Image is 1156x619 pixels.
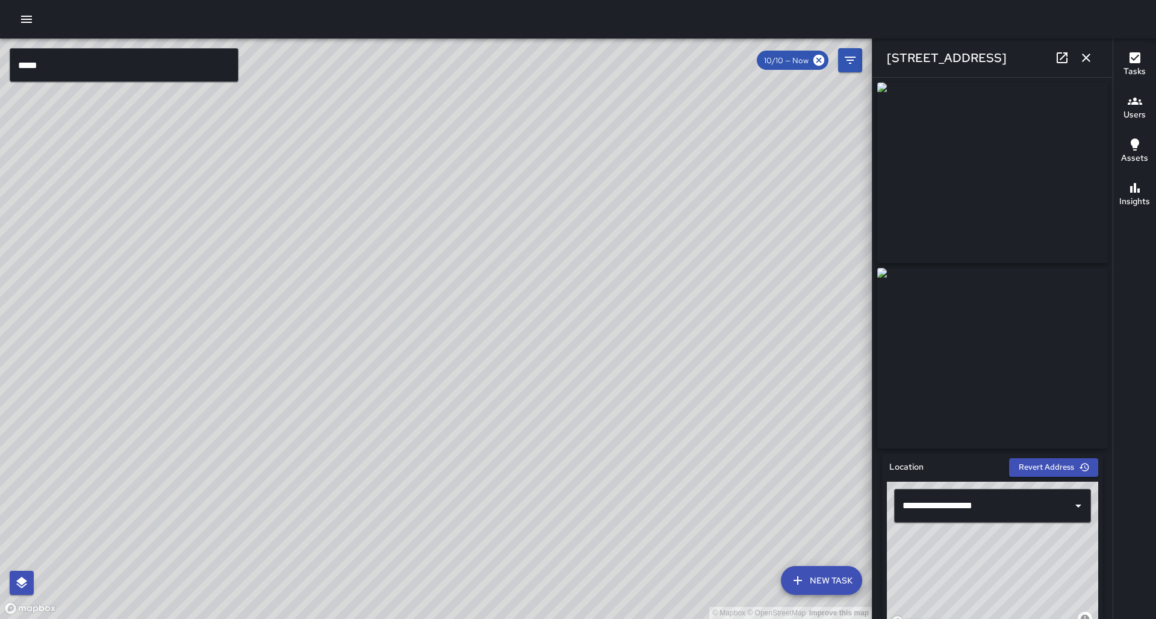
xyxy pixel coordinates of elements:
[1009,458,1098,477] button: Revert Address
[1113,43,1156,87] button: Tasks
[877,82,1108,263] img: request_images%2F576ec160-a60c-11f0-b171-ed913e6e1145
[838,48,862,72] button: Filters
[877,268,1108,449] img: request_images%2F58b8f4a0-a60c-11f0-b171-ed913e6e1145
[781,566,862,595] button: New Task
[1113,130,1156,173] button: Assets
[1070,497,1087,514] button: Open
[1123,108,1146,122] h6: Users
[1123,65,1146,78] h6: Tasks
[887,48,1007,67] h6: [STREET_ADDRESS]
[1113,173,1156,217] button: Insights
[757,51,828,70] div: 10/10 — Now
[1121,152,1148,165] h6: Assets
[757,55,816,66] span: 10/10 — Now
[1119,195,1150,208] h6: Insights
[889,461,924,474] h6: Location
[1113,87,1156,130] button: Users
